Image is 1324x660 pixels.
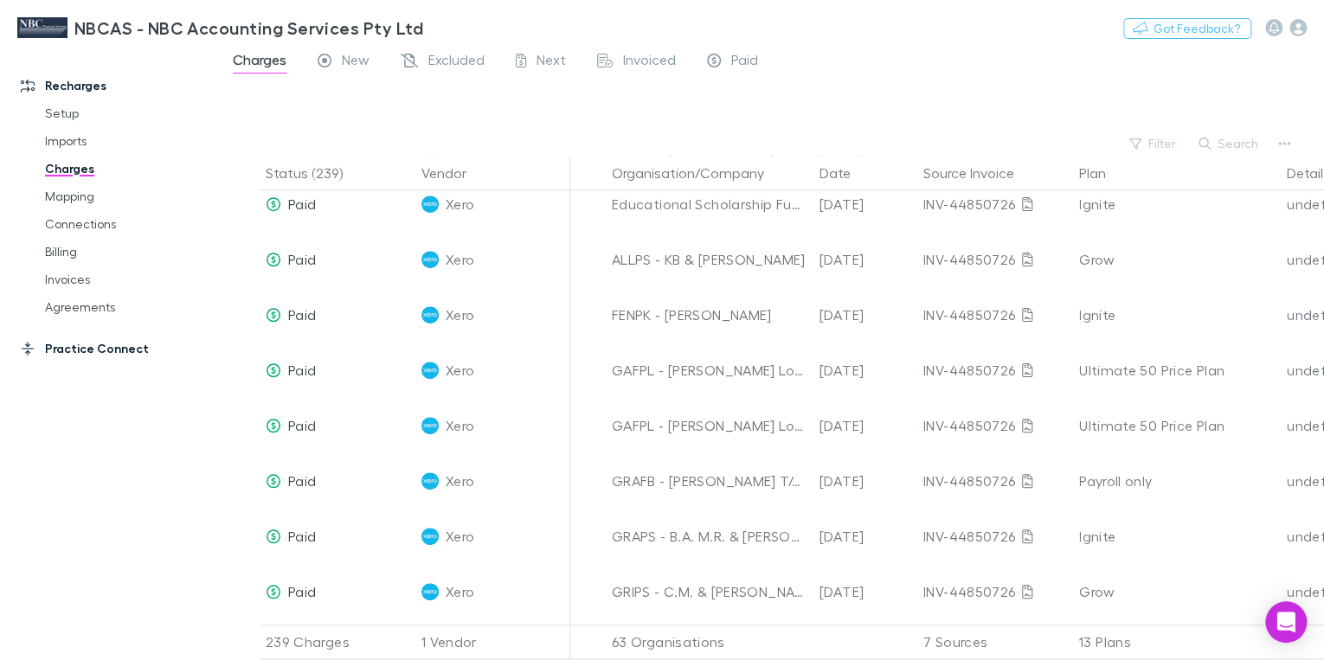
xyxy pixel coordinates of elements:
[612,343,806,398] div: GAFPL - [PERSON_NAME] Logistics Pty Ltd T/As Lake City Transport
[1079,343,1273,398] div: Ultimate 50 Price Plan
[28,266,224,293] a: Invoices
[446,176,474,232] span: Xero
[1079,232,1273,287] div: Grow
[813,176,916,232] div: [DATE]
[813,453,916,509] div: [DATE]
[74,17,423,38] h3: NBCAS - NBC Accounting Services Pty Ltd
[813,398,916,453] div: [DATE]
[446,232,474,287] span: Xero
[288,195,316,212] span: Paid
[288,583,316,599] span: Paid
[612,509,806,564] div: GRAPS - B.A. M.R. & [PERSON_NAME] T/As Bradalan Pastoral
[288,306,316,323] span: Paid
[612,232,806,287] div: ALLPS - KB & [PERSON_NAME]
[813,343,916,398] div: [DATE]
[28,210,224,238] a: Connections
[605,625,813,660] div: 63 Organisations
[28,99,224,127] a: Setup
[421,417,439,434] img: Xero's Logo
[923,398,1065,453] div: INV-44850726
[28,155,224,183] a: Charges
[1079,287,1273,343] div: Ignite
[1121,133,1186,154] button: Filter
[923,287,1065,343] div: INV-44850726
[1079,398,1273,453] div: Ultimate 50 Price Plan
[1123,18,1251,39] button: Got Feedback?
[421,156,487,190] button: Vendor
[288,417,316,433] span: Paid
[446,343,474,398] span: Xero
[612,176,806,232] div: Educational Scholarship Fund - SLSF
[288,251,316,267] span: Paid
[7,7,434,48] a: NBCAS - NBC Accounting Services Pty Ltd
[923,509,1065,564] div: INV-44850726
[612,156,785,190] button: Organisation/Company
[923,564,1065,619] div: INV-44850726
[28,127,224,155] a: Imports
[612,453,806,509] div: GRAFB - [PERSON_NAME] T/As Corner Clip
[446,287,474,343] span: Xero
[446,453,474,509] span: Xero
[421,306,439,324] img: Xero's Logo
[1079,453,1273,509] div: Payroll only
[259,625,415,660] div: 239 Charges
[421,583,439,600] img: Xero's Logo
[813,232,916,287] div: [DATE]
[415,625,570,660] div: 1 Vendor
[731,51,758,74] span: Paid
[446,398,474,453] span: Xero
[17,17,67,38] img: NBCAS - NBC Accounting Services Pty Ltd's Logo
[813,287,916,343] div: [DATE]
[623,51,676,74] span: Invoiced
[813,564,916,619] div: [DATE]
[916,625,1072,660] div: 7 Sources
[3,72,224,99] a: Recharges
[923,453,1065,509] div: INV-44850726
[923,176,1065,232] div: INV-44850726
[421,528,439,545] img: Xero's Logo
[1072,625,1280,660] div: 13 Plans
[1079,564,1273,619] div: Grow
[1190,133,1269,154] button: Search
[28,238,224,266] a: Billing
[1265,601,1307,643] div: Open Intercom Messenger
[428,51,485,74] span: Excluded
[612,287,806,343] div: FENPK - [PERSON_NAME]
[612,398,806,453] div: GAFPL - [PERSON_NAME] Logistics Pty Ltd T/As Lake City Transport
[421,195,439,213] img: Xero's Logo
[288,472,316,489] span: Paid
[421,362,439,379] img: Xero's Logo
[446,509,474,564] span: Xero
[342,51,370,74] span: New
[923,156,1035,190] button: Source Invoice
[923,343,1065,398] div: INV-44850726
[3,335,224,362] a: Practice Connect
[1079,509,1273,564] div: Ignite
[28,183,224,210] a: Mapping
[923,232,1065,287] div: INV-44850726
[819,156,871,190] button: Date
[537,51,566,74] span: Next
[288,362,316,378] span: Paid
[446,564,474,619] span: Xero
[28,293,224,321] a: Agreements
[421,472,439,490] img: Xero's Logo
[288,528,316,544] span: Paid
[421,251,439,268] img: Xero's Logo
[813,509,916,564] div: [DATE]
[233,51,286,74] span: Charges
[1079,176,1273,232] div: Ignite
[612,564,806,619] div: GRIPS - C.M. & [PERSON_NAME]
[266,156,363,190] button: Status (239)
[1079,156,1127,190] button: Plan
